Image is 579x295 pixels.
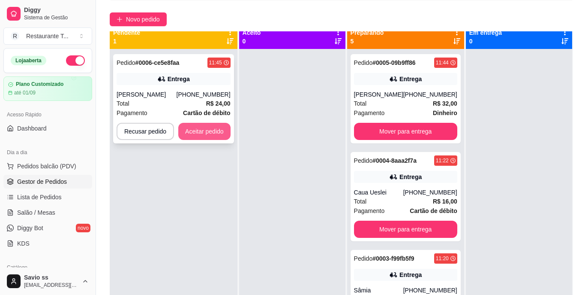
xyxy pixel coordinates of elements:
span: Pedido [117,59,135,66]
button: Novo pedido [110,12,167,26]
div: [PERSON_NAME] [117,90,177,99]
div: 11:45 [209,59,222,66]
strong: # 0004-8aaa2f7a [372,157,417,164]
strong: R$ 32,00 [433,100,457,107]
button: Select a team [3,27,92,45]
strong: R$ 16,00 [433,198,457,205]
strong: Cartão de débito [410,207,457,214]
span: KDS [17,239,30,248]
span: Pedido [354,255,373,262]
div: Restaurante T ... [26,32,69,40]
button: Alterar Status [66,55,85,66]
span: Diggy [24,6,89,14]
p: Aceito [243,28,261,37]
span: Pedidos balcão (PDV) [17,162,76,170]
div: 11:44 [436,59,449,66]
div: [PHONE_NUMBER] [403,90,457,99]
div: Entrega [399,271,422,279]
a: Lista de Pedidos [3,190,92,204]
a: Diggy Botnovo [3,221,92,235]
p: Pendente [113,28,140,37]
span: Novo pedido [126,15,160,24]
p: 5 [351,37,384,46]
span: Salão / Mesas [17,208,55,217]
a: Plano Customizadoaté 01/09 [3,76,92,101]
div: [PHONE_NUMBER] [403,188,457,197]
span: Savio ss [24,274,78,282]
div: 11:20 [436,255,449,262]
article: Plano Customizado [16,81,63,88]
div: Dia a dia [3,146,92,159]
span: Total [354,99,367,108]
div: [PERSON_NAME] [354,90,403,99]
strong: # 0006-ce5e8faa [135,59,180,66]
strong: Cartão de débito [183,109,230,116]
span: Pagamento [354,108,385,118]
span: Dashboard [17,124,47,133]
span: Sistema de Gestão [24,14,89,21]
button: Savio ss[EMAIL_ADDRESS][DOMAIN_NAME] [3,271,92,292]
button: Mover para entrega [354,221,457,238]
button: Pedidos balcão (PDV) [3,159,92,173]
a: Gestor de Pedidos [3,175,92,189]
span: Pedido [354,157,373,164]
div: Caua Ueslei [354,188,403,197]
strong: Dinheiro [433,109,457,116]
span: Pagamento [117,108,147,118]
span: Diggy Bot [17,224,43,232]
button: Aceitar pedido [178,123,231,140]
button: Recusar pedido [117,123,174,140]
div: Entrega [399,75,422,83]
p: Em entrega [469,28,502,37]
article: até 01/09 [14,89,36,96]
p: 0 [469,37,502,46]
span: Gestor de Pedidos [17,177,67,186]
div: Entrega [168,75,190,83]
a: DiggySistema de Gestão [3,3,92,24]
div: 11:22 [436,157,449,164]
div: Loja aberta [11,56,46,65]
strong: # 0005-09b9ff86 [372,59,415,66]
strong: # 0003-f99fb5f9 [372,255,414,262]
span: Total [117,99,129,108]
p: 0 [243,37,261,46]
div: Entrega [399,173,422,181]
span: Pagamento [354,206,385,216]
span: Lista de Pedidos [17,193,62,201]
span: Pedido [354,59,373,66]
div: [PHONE_NUMBER] [177,90,231,99]
a: Dashboard [3,122,92,135]
span: Total [354,197,367,206]
strong: R$ 24,00 [206,100,231,107]
div: Acesso Rápido [3,108,92,122]
div: [PHONE_NUMBER] [403,286,457,295]
div: Catálogo [3,261,92,274]
div: Sâmia [354,286,403,295]
span: plus [117,16,123,22]
a: Salão / Mesas [3,206,92,219]
p: Preparando [351,28,384,37]
a: KDS [3,237,92,250]
button: Mover para entrega [354,123,457,140]
p: 1 [113,37,140,46]
span: R [11,32,19,40]
span: [EMAIL_ADDRESS][DOMAIN_NAME] [24,282,78,289]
